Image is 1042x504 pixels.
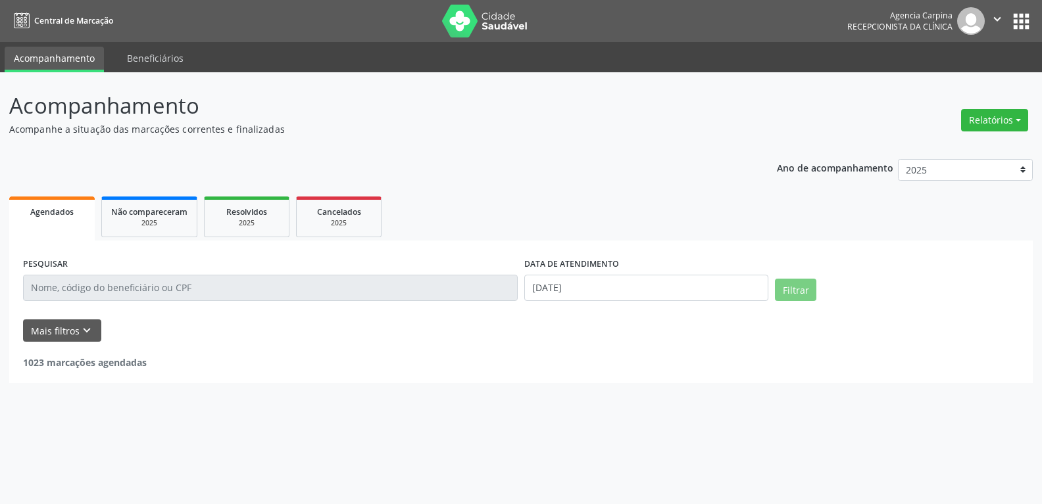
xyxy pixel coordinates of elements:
[214,218,280,228] div: 2025
[847,21,953,32] span: Recepcionista da clínica
[847,10,953,21] div: Agencia Carpina
[961,109,1028,131] button: Relatórios
[9,122,726,136] p: Acompanhe a situação das marcações correntes e finalizadas
[23,319,101,342] button: Mais filtroskeyboard_arrow_down
[34,15,113,26] span: Central de Marcação
[317,206,361,218] span: Cancelados
[9,10,113,32] a: Central de Marcação
[524,275,768,301] input: Selecione um intervalo
[23,356,147,369] strong: 1023 marcações agendadas
[1010,10,1033,33] button: apps
[777,159,893,175] p: Ano de acompanhamento
[990,12,1005,26] i: 
[23,254,68,275] label: PESQUISAR
[985,7,1010,35] button: 
[775,279,816,301] button: Filtrar
[111,218,187,228] div: 2025
[111,206,187,218] span: Não compareceram
[306,218,372,228] div: 2025
[524,254,619,275] label: DATA DE ATENDIMENTO
[9,89,726,122] p: Acompanhamento
[957,7,985,35] img: img
[80,323,94,338] i: keyboard_arrow_down
[30,206,74,218] span: Agendados
[23,275,518,301] input: Nome, código do beneficiário ou CPF
[118,47,193,70] a: Beneficiários
[226,206,267,218] span: Resolvidos
[5,47,104,72] a: Acompanhamento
